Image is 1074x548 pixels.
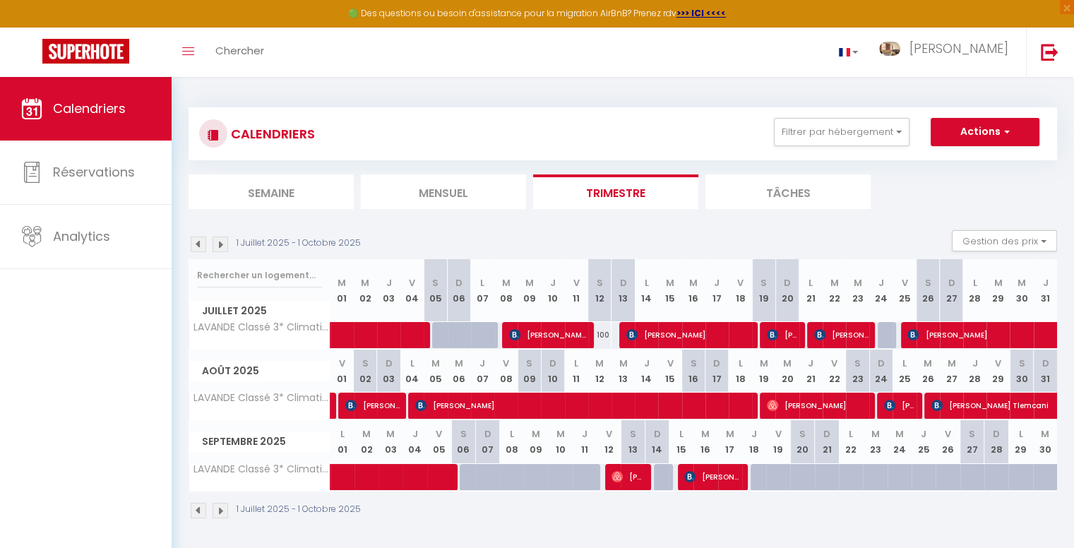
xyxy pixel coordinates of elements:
th: 15 [658,259,681,322]
th: 13 [621,420,645,463]
th: 12 [588,350,611,393]
th: 11 [565,350,588,393]
th: 08 [494,259,518,322]
abbr: V [339,357,345,370]
abbr: S [969,427,975,441]
abbr: L [849,427,853,441]
th: 15 [658,350,681,393]
abbr: S [691,357,697,370]
th: 02 [354,350,377,393]
abbr: J [644,357,650,370]
th: 28 [963,259,986,322]
th: 14 [645,420,669,463]
h3: CALENDRIERS [227,118,315,150]
abbr: J [751,427,757,441]
abbr: L [1018,427,1022,441]
abbr: D [654,427,661,441]
th: 05 [424,350,447,393]
span: [PERSON_NAME] [767,321,798,348]
th: 22 [839,420,863,463]
a: >>> ICI <<<< [676,7,726,19]
abbr: M [895,427,904,441]
abbr: V [901,276,907,290]
abbr: M [502,276,511,290]
th: 07 [471,259,494,322]
th: 03 [378,420,402,463]
abbr: V [409,276,415,290]
th: 07 [471,350,494,393]
th: 28 [984,420,1008,463]
th: 23 [846,350,869,393]
th: 24 [869,350,893,393]
th: 26 [917,350,940,393]
p: 1 Juillet 2025 - 1 Octobre 2025 [237,503,361,516]
th: 27 [960,420,984,463]
span: Septembre 2025 [189,431,330,452]
abbr: M [455,357,463,370]
th: 09 [518,259,541,322]
abbr: S [760,276,767,290]
th: 20 [775,259,799,322]
abbr: M [619,357,628,370]
abbr: L [679,427,684,441]
abbr: M [532,427,540,441]
th: 04 [400,350,424,393]
div: 100 [588,322,611,348]
abbr: V [831,357,837,370]
th: 14 [635,350,658,393]
th: 12 [597,420,621,463]
th: 04 [402,420,426,463]
abbr: J [808,357,813,370]
img: logout [1041,43,1058,61]
th: 09 [524,420,548,463]
span: LAVANDE Classé 3* Climatisé Centre ville piétonnier by La Conciergerie 13 [191,393,333,403]
th: 14 [635,259,658,322]
input: Rechercher un logement... [197,263,322,288]
abbr: S [460,427,467,441]
span: LAVANDE Classé 3* Climatisé Centre ville piétonnier by La Conciergerie 13 [191,322,333,333]
span: Calendriers [53,100,126,117]
p: 1 Juillet 2025 - 1 Octobre 2025 [237,237,361,250]
th: 04 [400,259,424,322]
th: 13 [611,350,635,393]
abbr: J [479,357,485,370]
abbr: L [410,357,414,370]
abbr: J [1043,276,1049,290]
button: Filtrer par hébergement [774,118,909,146]
abbr: M [994,276,1003,290]
abbr: V [945,427,951,441]
th: 08 [500,420,524,463]
button: Gestion des prix [952,230,1057,251]
span: Réservations [53,163,135,181]
span: [PERSON_NAME] [684,463,739,490]
abbr: J [412,427,418,441]
th: 29 [986,350,1010,393]
th: 11 [573,420,597,463]
th: 25 [912,420,936,463]
th: 19 [766,420,790,463]
abbr: S [854,357,861,370]
abbr: L [510,427,514,441]
abbr: L [480,276,484,290]
abbr: D [878,357,885,370]
th: 18 [742,420,766,463]
abbr: J [878,276,884,290]
th: 05 [424,259,447,322]
abbr: M [386,427,395,441]
th: 24 [888,420,912,463]
th: 20 [790,420,814,463]
th: 01 [330,350,354,393]
th: 07 [475,420,499,463]
abbr: M [830,276,838,290]
th: 19 [752,350,775,393]
abbr: M [726,427,734,441]
th: 23 [863,420,887,463]
th: 26 [936,420,960,463]
abbr: M [783,357,792,370]
th: 25 [893,350,916,393]
abbr: M [361,276,369,290]
abbr: J [921,427,926,441]
abbr: J [386,276,392,290]
th: 27 [940,350,963,393]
